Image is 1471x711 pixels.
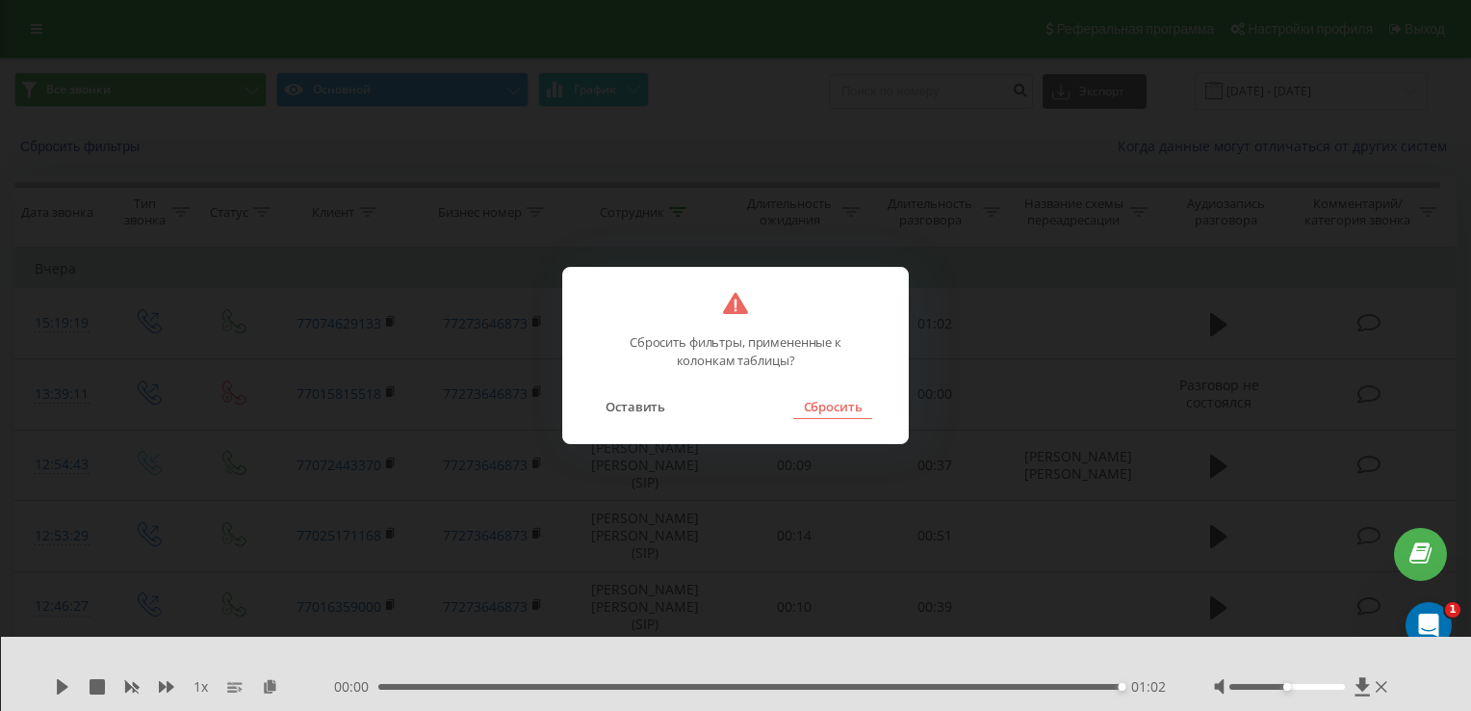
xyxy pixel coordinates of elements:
button: Оставить [596,394,675,419]
div: Accessibility label [1118,683,1125,691]
button: Сбросить [793,394,871,419]
span: 00:00 [334,677,378,697]
span: 1 x [194,677,208,697]
span: 1 [1445,602,1460,618]
p: Сбросить фильтры, примененные к колонкам таблицы? [613,314,858,370]
span: 01:02 [1131,677,1166,697]
div: Accessibility label [1283,683,1291,691]
iframe: Intercom live chat [1406,602,1452,648]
